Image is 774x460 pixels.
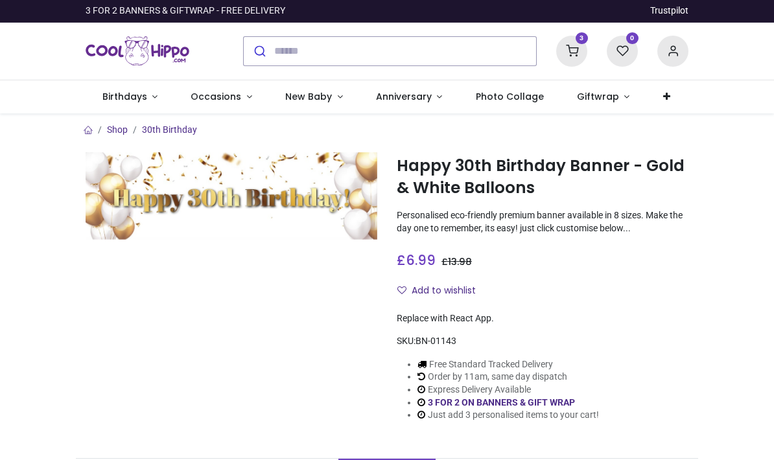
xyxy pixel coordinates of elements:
[397,251,436,270] span: £
[86,80,174,114] a: Birthdays
[417,384,599,397] li: Express Delivery Available
[191,90,241,103] span: Occasions
[441,255,472,268] span: £
[406,251,436,270] span: 6.99
[650,5,688,17] a: Trustpilot
[607,45,638,55] a: 0
[576,32,588,45] sup: 3
[560,80,646,114] a: Giftwrap
[428,397,575,408] a: 3 FOR 2 ON BANNERS & GIFT WRAP
[107,124,128,135] a: Shop
[86,152,377,240] img: Happy 30th Birthday Banner - Gold & White Balloons
[417,409,599,422] li: Just add 3 personalised items to your cart!
[397,280,487,302] button: Add to wishlistAdd to wishlist
[556,45,587,55] a: 3
[285,90,332,103] span: New Baby
[448,255,472,268] span: 13.98
[577,90,619,103] span: Giftwrap
[417,371,599,384] li: Order by 11am, same day dispatch
[86,33,189,69] a: Logo of Cool Hippo
[86,33,189,69] img: Cool Hippo
[397,286,406,295] i: Add to wishlist
[626,32,639,45] sup: 0
[269,80,360,114] a: New Baby
[376,90,432,103] span: Anniversary
[397,312,688,325] div: Replace with React App.
[416,336,456,346] span: BN-01143
[142,124,197,135] a: 30th Birthday
[397,209,688,235] p: Personalised eco-friendly premium banner available in 8 sizes. Make the day one to remember, its ...
[476,90,544,103] span: Photo Collage
[244,37,274,65] button: Submit
[417,358,599,371] li: Free Standard Tracked Delivery
[86,5,285,17] div: 3 FOR 2 BANNERS & GIFTWRAP - FREE DELIVERY
[397,155,688,200] h1: Happy 30th Birthday Banner - Gold & White Balloons
[359,80,459,114] a: Anniversary
[174,80,269,114] a: Occasions
[397,335,688,348] div: SKU:
[102,90,147,103] span: Birthdays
